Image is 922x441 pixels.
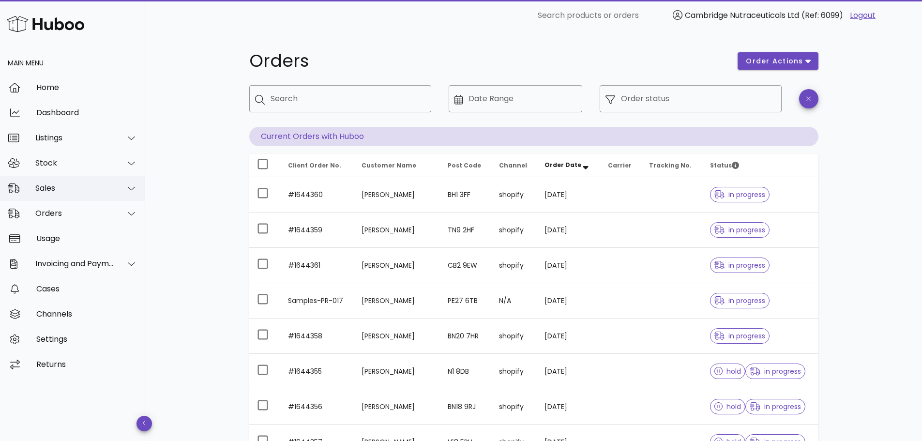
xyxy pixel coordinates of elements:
[36,309,137,319] div: Channels
[714,368,741,375] span: hold
[491,389,537,425] td: shopify
[362,161,416,169] span: Customer Name
[600,154,641,177] th: Carrier
[491,354,537,389] td: shopify
[280,283,354,319] td: Samples-PR-017
[750,368,801,375] span: in progress
[801,10,843,21] span: (Ref: 6099)
[850,10,876,21] a: Logout
[440,389,491,425] td: BN18 9RJ
[440,177,491,213] td: BH1 3FF
[491,154,537,177] th: Channel
[537,154,601,177] th: Order Date: Sorted descending. Activate to remove sorting.
[714,227,766,233] span: in progress
[249,52,726,70] h1: Orders
[35,259,114,268] div: Invoicing and Payments
[491,248,537,283] td: shopify
[36,83,137,92] div: Home
[491,213,537,248] td: shopify
[440,213,491,248] td: TN9 2HF
[702,154,818,177] th: Status
[537,354,601,389] td: [DATE]
[36,108,137,117] div: Dashboard
[537,248,601,283] td: [DATE]
[714,262,766,269] span: in progress
[280,248,354,283] td: #1644361
[738,52,818,70] button: order actions
[491,319,537,354] td: shopify
[537,283,601,319] td: [DATE]
[36,360,137,369] div: Returns
[7,14,84,34] img: Huboo Logo
[35,158,114,167] div: Stock
[354,389,440,425] td: [PERSON_NAME]
[288,161,341,169] span: Client Order No.
[354,154,440,177] th: Customer Name
[354,248,440,283] td: [PERSON_NAME]
[35,133,114,142] div: Listings
[280,319,354,354] td: #1644358
[280,177,354,213] td: #1644360
[440,283,491,319] td: PE27 6TB
[35,183,114,193] div: Sales
[714,403,741,410] span: hold
[354,213,440,248] td: [PERSON_NAME]
[440,319,491,354] td: BN20 7HR
[714,191,766,198] span: in progress
[750,403,801,410] span: in progress
[36,284,137,293] div: Cases
[649,161,692,169] span: Tracking No.
[745,56,803,66] span: order actions
[280,389,354,425] td: #1644356
[249,127,818,146] p: Current Orders with Huboo
[537,213,601,248] td: [DATE]
[685,10,799,21] span: Cambridge Nutraceuticals Ltd
[544,161,581,169] span: Order Date
[354,319,440,354] td: [PERSON_NAME]
[440,354,491,389] td: N1 8DB
[35,209,114,218] div: Orders
[280,213,354,248] td: #1644359
[714,297,766,304] span: in progress
[280,354,354,389] td: #1644355
[714,333,766,339] span: in progress
[448,161,481,169] span: Post Code
[537,319,601,354] td: [DATE]
[280,154,354,177] th: Client Order No.
[354,177,440,213] td: [PERSON_NAME]
[491,283,537,319] td: N/A
[710,161,739,169] span: Status
[537,389,601,425] td: [DATE]
[36,234,137,243] div: Usage
[641,154,702,177] th: Tracking No.
[491,177,537,213] td: shopify
[354,354,440,389] td: [PERSON_NAME]
[354,283,440,319] td: [PERSON_NAME]
[499,161,527,169] span: Channel
[36,335,137,344] div: Settings
[537,177,601,213] td: [DATE]
[440,248,491,283] td: CB2 9EW
[440,154,491,177] th: Post Code
[608,161,632,169] span: Carrier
